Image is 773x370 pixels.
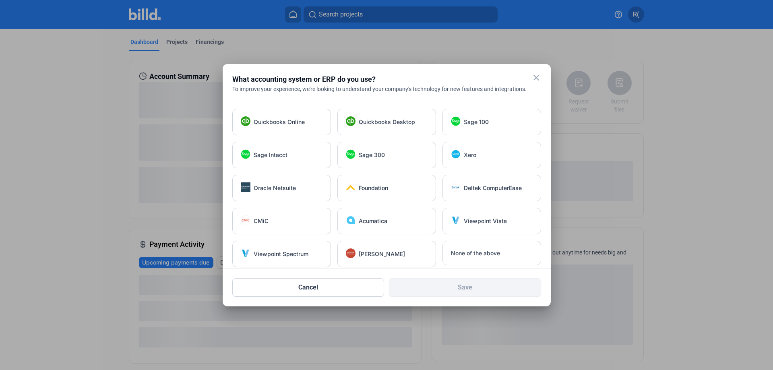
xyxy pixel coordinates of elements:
span: Acumatica [359,217,387,225]
span: Quickbooks Desktop [359,118,415,126]
span: Sage 100 [464,118,489,126]
span: None of the above [451,249,500,257]
mat-icon: close [531,73,541,83]
button: Cancel [232,278,384,297]
span: CMiC [254,217,269,225]
span: Oracle Netsuite [254,184,296,192]
span: Deltek ComputerEase [464,184,522,192]
span: Sage Intacct [254,151,287,159]
button: Save [389,278,541,297]
span: Foundation [359,184,388,192]
span: Xero [464,151,476,159]
div: To improve your experience, we're looking to understand your company's technology for new feature... [232,85,541,93]
div: What accounting system or ERP do you use? [232,74,521,85]
span: Viewpoint Vista [464,217,507,225]
span: Sage 300 [359,151,385,159]
span: [PERSON_NAME] [359,250,405,258]
span: Quickbooks Online [254,118,305,126]
span: Viewpoint Spectrum [254,250,308,258]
